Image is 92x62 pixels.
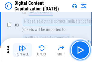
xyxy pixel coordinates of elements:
[23,34,70,41] div: TrailBalanceFlat - imported
[32,43,51,57] button: Undo
[14,0,70,12] div: Digital Content Capitalization ([DATE])
[14,23,19,27] span: # 3
[5,2,12,10] img: Back
[38,44,45,52] img: Undo
[51,43,71,57] button: Skip
[80,2,87,10] img: Settings menu
[57,44,65,52] img: Skip
[72,4,77,8] img: Support
[19,44,26,52] img: Run All
[37,52,46,56] div: Undo
[13,43,32,57] button: Run All
[57,52,65,56] div: Skip
[29,8,53,15] div: Import Sheet
[16,52,29,56] div: Run All
[75,45,85,55] img: Main button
